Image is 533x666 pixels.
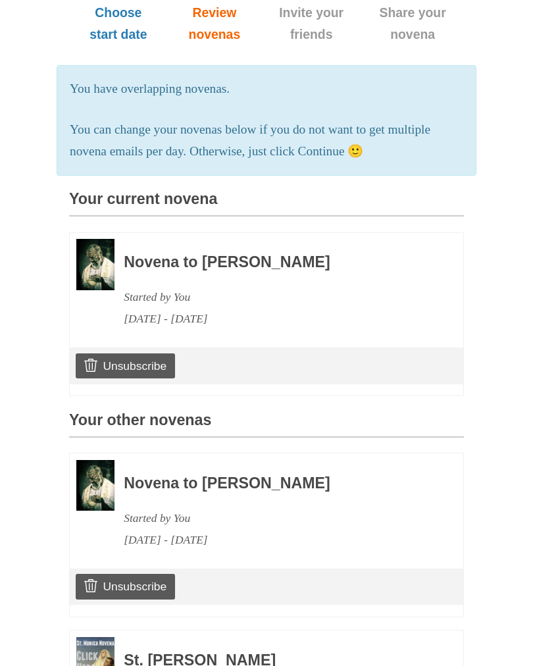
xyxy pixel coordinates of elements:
[76,353,175,378] a: Unsubscribe
[181,2,248,45] span: Review novenas
[124,254,428,271] h3: Novena to [PERSON_NAME]
[124,475,428,492] h3: Novena to [PERSON_NAME]
[274,2,348,45] span: Invite your friends
[70,119,463,163] p: You can change your novenas below if you do not want to get multiple novena emails per day. Other...
[76,239,114,290] img: Novena image
[76,460,114,511] img: Novena image
[82,2,155,45] span: Choose start date
[374,2,451,45] span: Share your novena
[124,507,428,529] div: Started by You
[124,529,428,551] div: [DATE] - [DATE]
[69,191,464,217] h3: Your current novena
[124,308,428,330] div: [DATE] - [DATE]
[69,412,464,438] h3: Your other novenas
[76,574,175,599] a: Unsubscribe
[70,78,463,100] p: You have overlapping novenas.
[124,286,428,308] div: Started by You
